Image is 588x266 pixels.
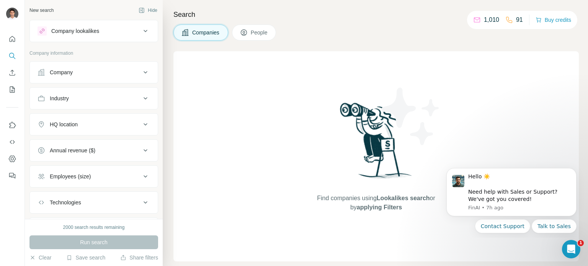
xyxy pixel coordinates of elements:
div: Technologies [50,199,81,206]
button: Technologies [30,193,158,212]
iframe: Intercom live chat [562,240,580,258]
p: 91 [516,15,523,24]
img: Avatar [6,8,18,20]
div: New search [29,7,54,14]
button: Buy credits [536,15,571,25]
iframe: Intercom notifications message [435,162,588,238]
span: Companies [192,29,220,36]
span: 1 [578,240,584,246]
button: Save search [66,254,105,261]
button: Company lookalikes [30,22,158,40]
button: Annual revenue ($) [30,141,158,160]
button: Use Surfe on LinkedIn [6,118,18,132]
button: Enrich CSV [6,66,18,80]
button: Quick start [6,32,18,46]
span: applying Filters [357,204,402,211]
p: Company information [29,50,158,57]
div: Employees (size) [50,173,91,180]
button: Industry [30,89,158,108]
button: Clear [29,254,51,261]
button: Dashboard [6,152,18,166]
p: 1,010 [484,15,499,24]
div: Company lookalikes [51,27,99,35]
button: Company [30,63,158,82]
img: Surfe Illustration - Woman searching with binoculars [336,101,416,186]
div: Industry [50,95,69,102]
button: My lists [6,83,18,96]
button: Use Surfe API [6,135,18,149]
div: HQ location [50,121,78,128]
button: Employees (size) [30,167,158,186]
button: HQ location [30,115,158,134]
h4: Search [173,9,579,20]
span: Lookalikes search [377,195,430,201]
span: People [251,29,268,36]
div: 2000 search results remaining [63,224,125,231]
button: Feedback [6,169,18,183]
span: Find companies using or by [315,194,437,212]
button: Share filters [120,254,158,261]
div: Annual revenue ($) [50,147,95,154]
img: Surfe Illustration - Stars [376,82,445,151]
button: Hide [133,5,163,16]
button: Search [6,49,18,63]
div: Company [50,69,73,76]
